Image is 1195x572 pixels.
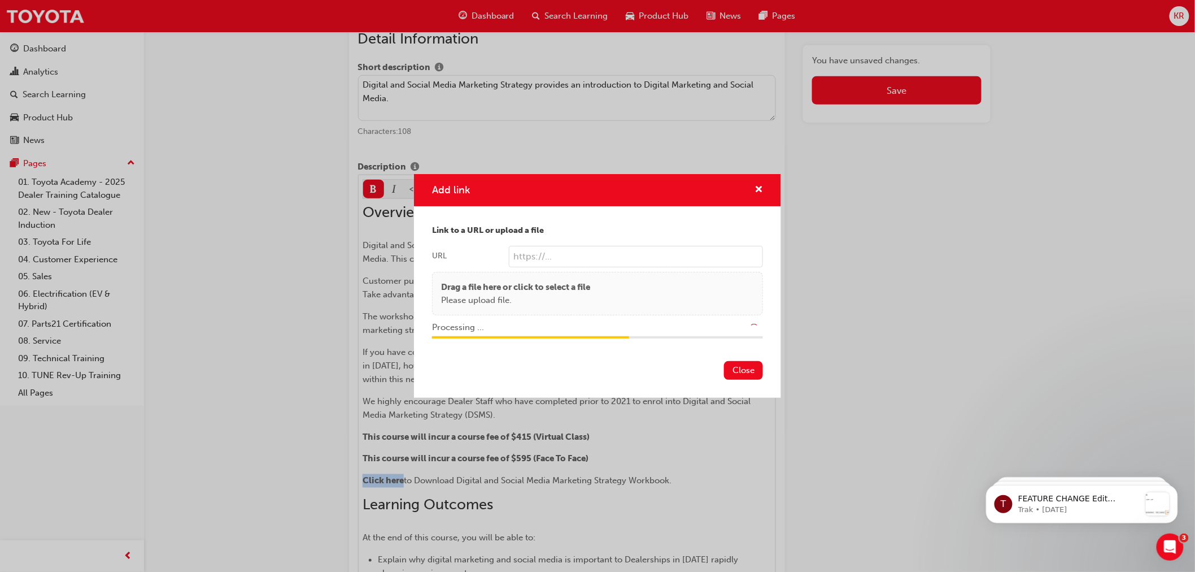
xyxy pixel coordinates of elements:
span: 3 [1180,534,1189,543]
p: Please upload file. [441,294,590,307]
input: URL [509,246,763,267]
button: Close [724,361,763,380]
button: cross-icon [754,183,763,197]
p: Drag a file here or click to select a file [441,281,590,294]
div: Drag a file here or click to select a filePlease upload file. [432,272,763,315]
span: Processing ... [432,322,484,332]
div: Add link [414,174,781,398]
iframe: Intercom notifications message [969,462,1195,541]
span: Add link [432,184,470,196]
span: cross-icon [754,185,763,196]
iframe: Intercom live chat [1157,534,1184,561]
p: Link to a URL or upload a file [432,224,763,237]
div: URL [432,250,447,262]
